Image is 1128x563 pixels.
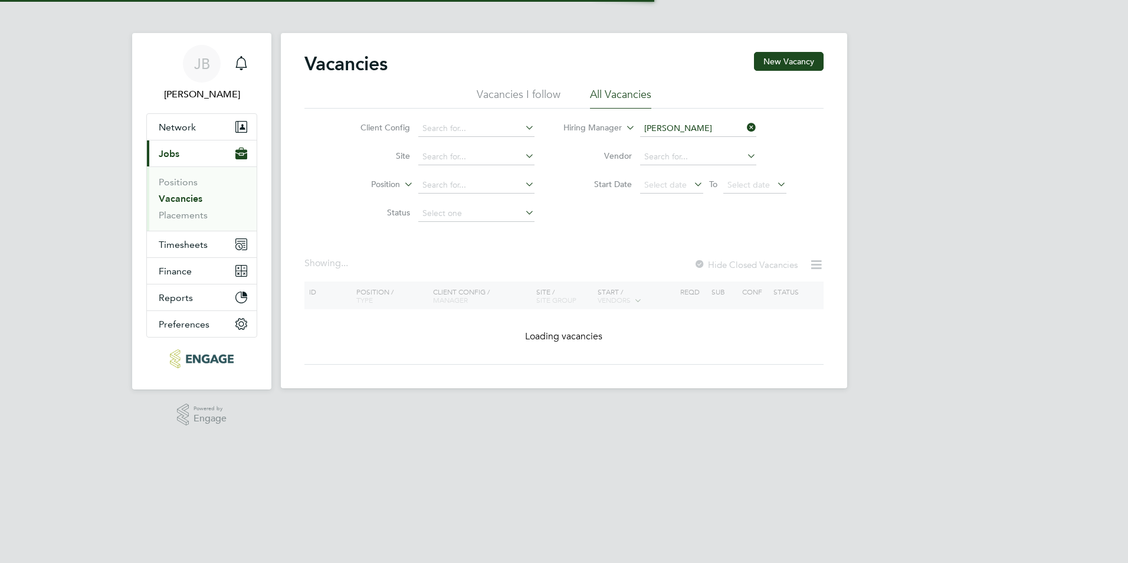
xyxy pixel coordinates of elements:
label: Position [332,179,400,191]
img: huntereducation-logo-retina.png [170,349,233,368]
label: Hide Closed Vacancies [694,259,798,270]
button: Jobs [147,140,257,166]
li: Vacancies I follow [477,87,560,109]
span: ... [341,257,348,269]
label: Site [342,150,410,161]
a: Go to home page [146,349,257,368]
li: All Vacancies [590,87,651,109]
span: To [706,176,721,192]
button: New Vacancy [754,52,824,71]
a: Positions [159,176,198,188]
input: Select one [418,205,535,222]
a: Placements [159,210,208,221]
label: Hiring Manager [554,122,622,134]
span: Preferences [159,319,209,330]
input: Search for... [640,120,756,137]
h2: Vacancies [304,52,388,76]
div: Jobs [147,166,257,231]
label: Vendor [564,150,632,161]
span: Powered by [194,404,227,414]
a: Powered byEngage [177,404,227,426]
button: Reports [147,284,257,310]
span: Finance [159,266,192,277]
span: Network [159,122,196,133]
label: Status [342,207,410,218]
button: Finance [147,258,257,284]
span: Reports [159,292,193,303]
input: Search for... [418,177,535,194]
button: Timesheets [147,231,257,257]
input: Search for... [418,120,535,137]
a: Vacancies [159,193,202,204]
span: Select date [727,179,770,190]
input: Search for... [640,149,756,165]
span: Jobs [159,148,179,159]
label: Start Date [564,179,632,189]
label: Client Config [342,122,410,133]
input: Search for... [418,149,535,165]
span: Select date [644,179,687,190]
span: Timesheets [159,239,208,250]
span: Jack Baron [146,87,257,102]
nav: Main navigation [132,33,271,389]
a: JB[PERSON_NAME] [146,45,257,102]
span: Engage [194,414,227,424]
button: Network [147,114,257,140]
div: Showing [304,257,350,270]
span: JB [194,56,210,71]
button: Preferences [147,311,257,337]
